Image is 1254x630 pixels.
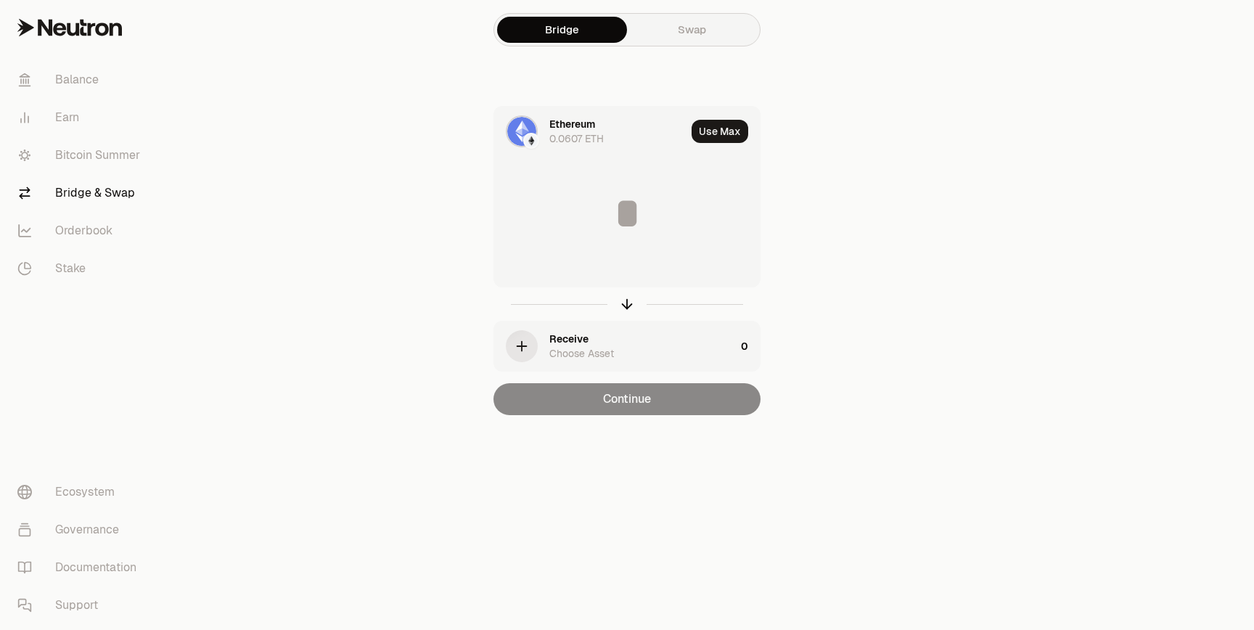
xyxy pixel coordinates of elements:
[6,549,157,586] a: Documentation
[6,586,157,624] a: Support
[6,212,157,250] a: Orderbook
[525,134,538,147] img: Ethereum Logo
[6,136,157,174] a: Bitcoin Summer
[549,117,595,131] div: Ethereum
[549,131,604,146] div: 0.0607 ETH
[627,17,757,43] a: Swap
[741,322,760,371] div: 0
[6,61,157,99] a: Balance
[6,511,157,549] a: Governance
[494,107,686,156] div: ETH LogoEthereum LogoEthereum0.0607 ETH
[6,250,157,287] a: Stake
[507,117,536,146] img: ETH Logo
[494,322,735,371] div: ReceiveChoose Asset
[549,332,589,346] div: Receive
[6,99,157,136] a: Earn
[549,346,614,361] div: Choose Asset
[692,120,748,143] button: Use Max
[6,174,157,212] a: Bridge & Swap
[494,322,760,371] button: ReceiveChoose Asset0
[497,17,627,43] a: Bridge
[6,473,157,511] a: Ecosystem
